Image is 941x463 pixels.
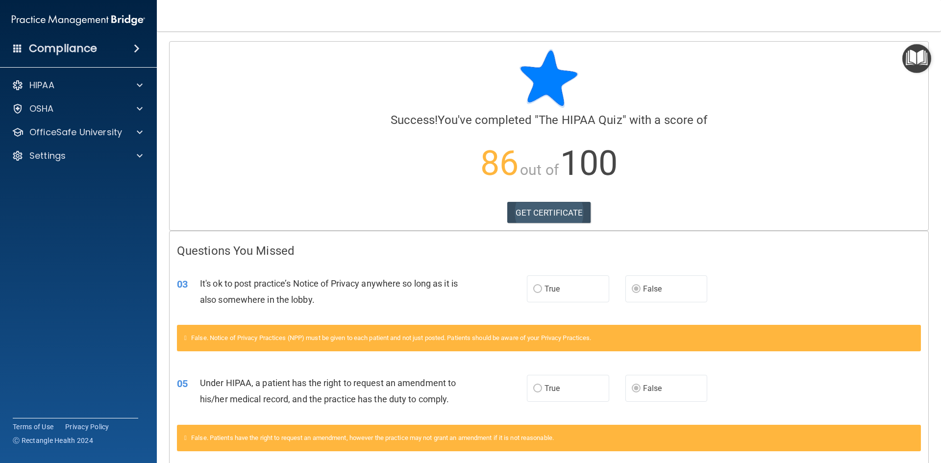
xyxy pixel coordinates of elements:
[29,126,122,138] p: OfficeSafe University
[632,385,641,392] input: False
[391,113,438,127] span: Success!
[539,113,622,127] span: The HIPAA Quiz
[29,103,54,115] p: OSHA
[29,150,66,162] p: Settings
[191,334,591,341] span: False. Notice of Privacy Practices (NPP) must be given to each patient and not just posted. Patie...
[545,284,560,293] span: True
[533,286,542,293] input: True
[533,385,542,392] input: True
[12,150,143,162] a: Settings
[177,378,188,390] span: 05
[560,143,618,183] span: 100
[191,434,554,441] span: False. Patients have the right to request an amendment, however the practice may not grant an ame...
[177,278,188,290] span: 03
[65,422,109,432] a: Privacy Policy
[29,42,97,55] h4: Compliance
[177,114,921,126] h4: You've completed " " with a score of
[520,161,559,178] span: out of
[545,384,560,393] span: True
[12,10,145,30] img: PMB logo
[480,143,519,183] span: 86
[632,286,641,293] input: False
[643,384,662,393] span: False
[643,284,662,293] span: False
[12,103,143,115] a: OSHA
[12,79,143,91] a: HIPAA
[507,202,591,223] a: GET CERTIFICATE
[13,422,53,432] a: Terms of Use
[520,49,578,108] img: blue-star-rounded.9d042014.png
[177,244,921,257] h4: Questions You Missed
[902,44,931,73] button: Open Resource Center
[29,79,54,91] p: HIPAA
[200,278,458,305] span: It's ok to post practice’s Notice of Privacy anywhere so long as it is also somewhere in the lobby.
[12,126,143,138] a: OfficeSafe University
[13,436,93,445] span: Ⓒ Rectangle Health 2024
[200,378,456,404] span: Under HIPAA, a patient has the right to request an amendment to his/her medical record, and the p...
